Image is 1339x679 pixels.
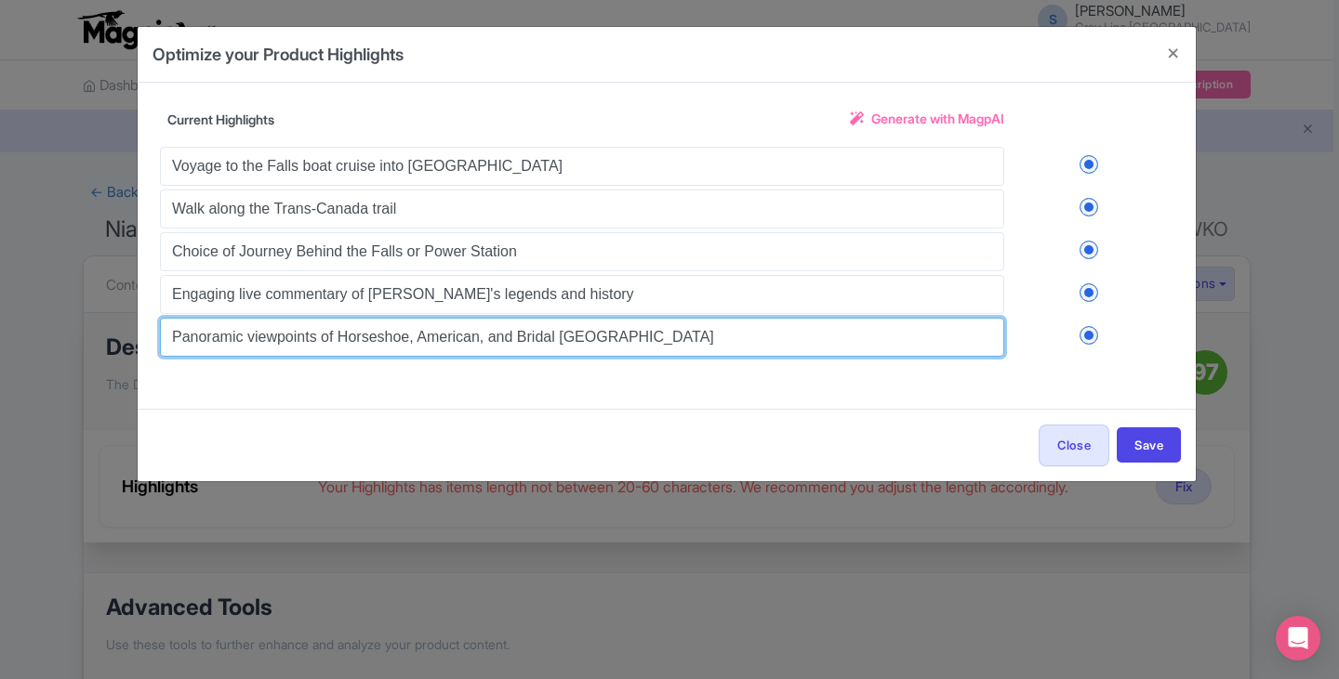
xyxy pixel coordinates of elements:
[152,42,404,67] h4: Optimize your Product Highlights
[871,109,1004,128] span: Generate with MagpAI
[850,109,1004,143] a: Generate with MagpAI
[1039,424,1109,466] button: Close
[1151,27,1196,80] button: Close
[1117,427,1181,463] button: Save
[167,111,274,127] span: Current Highlights
[1276,616,1320,660] div: Open Intercom Messenger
